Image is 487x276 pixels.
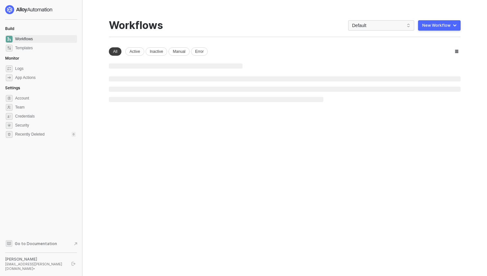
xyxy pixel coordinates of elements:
span: Security [15,121,76,129]
div: [EMAIL_ADDRESS][PERSON_NAME][DOMAIN_NAME] • [5,262,66,271]
span: documentation [6,240,12,247]
div: All [109,47,121,56]
a: Knowledge Base [5,240,77,247]
span: Account [15,94,76,102]
div: 0 [72,132,76,137]
span: Monitor [5,56,19,61]
span: Credentials [15,112,76,120]
span: Build [5,26,14,31]
span: Settings [5,85,20,90]
span: document-arrow [72,241,79,247]
span: team [6,104,13,111]
div: Active [125,47,144,56]
span: Go to Documentation [15,241,57,246]
span: settings [6,131,13,138]
span: credentials [6,113,13,120]
span: icon-app-actions [6,74,13,81]
div: New Workflow [422,23,451,28]
span: settings [6,95,13,102]
span: marketplace [6,45,13,52]
div: Workflows [109,19,163,32]
img: logo [5,5,53,14]
span: Team [15,103,76,111]
div: Error [191,47,208,56]
button: New Workflow [418,20,461,31]
span: Default [352,21,410,30]
span: Workflows [15,35,76,43]
span: Recently Deleted [15,132,44,137]
span: Logs [15,65,76,72]
span: logout [72,262,75,266]
span: Templates [15,44,76,52]
div: Manual [168,47,189,56]
span: security [6,122,13,129]
div: App Actions [15,75,35,81]
a: logo [5,5,77,14]
span: icon-logs [6,65,13,72]
div: [PERSON_NAME] [5,257,66,262]
div: Inactive [146,47,167,56]
span: dashboard [6,36,13,43]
